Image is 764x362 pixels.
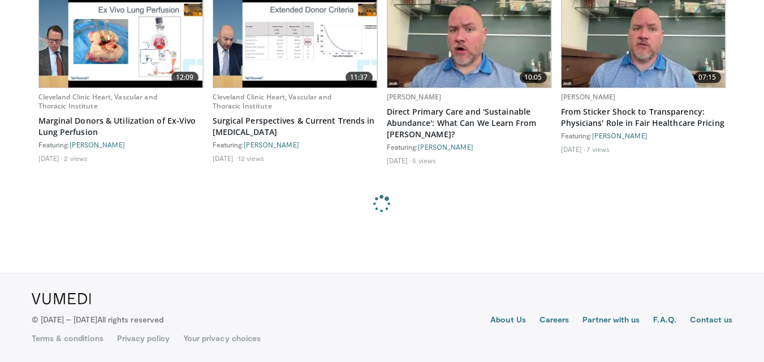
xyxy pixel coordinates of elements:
a: Careers [539,314,569,328]
span: 11:37 [346,72,373,83]
a: [PERSON_NAME] [70,141,125,149]
p: © [DATE] – [DATE] [32,314,164,325]
a: [PERSON_NAME] [561,92,616,102]
a: Marginal Donors & Utilization of Ex-Vivo Lung Perfusion [38,115,204,138]
a: From Sticker Shock to Transparency: Physicians' Role in Fair Healthcare Pricing [561,106,726,129]
a: Surgical Perspectives & Current Trends in [MEDICAL_DATA] [213,115,378,138]
a: Cleveland Clinic Heart, Vascular and Thoracic Institute [38,92,157,111]
img: VuMedi Logo [32,293,91,304]
span: 07:15 [694,72,721,83]
div: Featuring: [561,131,726,140]
li: 7 views [586,145,610,154]
li: 2 views [64,154,88,163]
div: Featuring: [38,140,204,149]
span: 12:09 [171,72,198,83]
a: F.A.Q. [653,314,676,328]
a: Partner with us [582,314,640,328]
a: Contact us [690,314,733,328]
a: [PERSON_NAME] [592,132,648,139]
a: Terms & conditions [32,333,103,344]
span: All rights reserved [97,315,163,324]
a: Privacy policy [117,333,170,344]
li: 12 views [238,154,264,163]
span: 10:05 [520,72,547,83]
li: [DATE] [561,145,585,154]
a: Your privacy choices [183,333,261,344]
li: 5 views [412,156,436,165]
li: [DATE] [387,156,411,165]
a: Cleveland Clinic Heart, Vascular and Thoracic Institute [213,92,331,111]
a: [PERSON_NAME] [387,92,442,102]
li: [DATE] [38,154,63,163]
div: Featuring: [387,142,552,151]
a: [PERSON_NAME] [244,141,299,149]
a: [PERSON_NAME] [418,143,473,151]
div: Featuring: [213,140,378,149]
li: [DATE] [213,154,237,163]
a: About Us [490,314,526,328]
a: Direct Primary Care and 'Sustainable Abundance': What Can We Learn From [PERSON_NAME]? [387,106,552,140]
